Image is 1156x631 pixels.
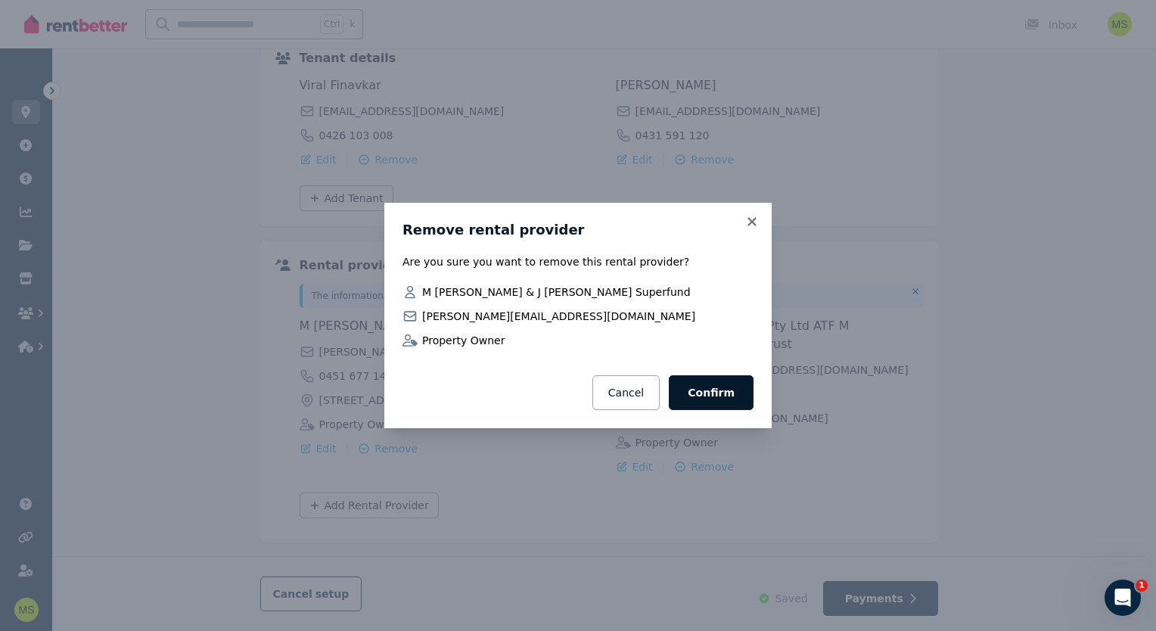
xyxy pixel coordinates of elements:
[669,375,754,410] button: Confirm
[402,221,754,239] h3: Remove rental provider
[422,333,754,348] span: Property Owner
[1105,580,1141,616] iframe: Intercom live chat
[592,375,660,410] button: Cancel
[1136,580,1148,592] span: 1
[422,309,754,324] span: [PERSON_NAME][EMAIL_ADDRESS][DOMAIN_NAME]
[422,284,754,300] span: M [PERSON_NAME] & J [PERSON_NAME] Superfund
[402,254,754,269] p: Are you sure you want to remove this rental provider?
